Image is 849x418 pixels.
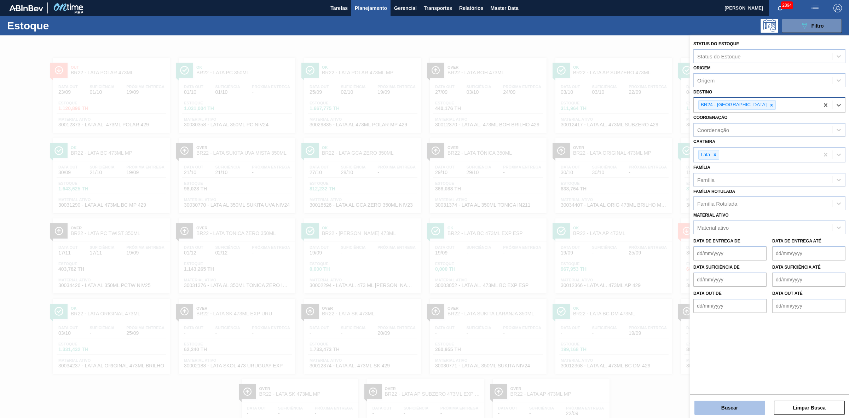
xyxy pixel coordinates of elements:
input: dd/mm/yyyy [772,299,845,313]
label: Data suficiência de [693,265,740,270]
label: Status do Estoque [693,41,739,46]
img: userActions [811,4,819,12]
span: Master Data [490,4,518,12]
label: Carteira [693,139,715,144]
div: Status do Estoque [697,53,741,59]
div: Material ativo [697,225,729,231]
button: Notificações [769,3,791,13]
input: dd/mm/yyyy [772,273,845,287]
div: Coordenação [697,127,729,133]
span: Transportes [424,4,452,12]
label: Data de Entrega de [693,239,740,244]
input: dd/mm/yyyy [693,246,767,260]
div: BR24 - [GEOGRAPHIC_DATA] [699,101,768,109]
input: dd/mm/yyyy [693,273,767,287]
div: Origem [697,77,715,83]
div: Família Rotulada [697,201,737,207]
span: 2894 [781,1,793,9]
span: Tarefas [330,4,348,12]
label: Material ativo [693,213,729,218]
input: dd/mm/yyyy [772,246,845,260]
div: Pogramando: nenhum usuário selecionado [761,19,778,33]
span: Filtro [812,23,824,29]
label: Família [693,165,710,170]
input: dd/mm/yyyy [693,299,767,313]
label: Destino [693,90,712,95]
span: Gerencial [394,4,417,12]
span: Planejamento [355,4,387,12]
div: Lata [699,150,711,159]
label: Data suficiência até [772,265,821,270]
span: Relatórios [459,4,483,12]
label: Data de Entrega até [772,239,821,244]
h1: Estoque [7,22,116,30]
img: Logout [833,4,842,12]
div: Família [697,177,715,183]
label: Data out até [772,291,803,296]
label: Origem [693,65,711,70]
label: Família Rotulada [693,189,735,194]
img: TNhmsLtSVTkK8tSr43FrP2fwEKptu5GPRR3wAAAABJRU5ErkJggg== [9,5,43,11]
button: Filtro [782,19,842,33]
label: Data out de [693,291,722,296]
label: Coordenação [693,115,728,120]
